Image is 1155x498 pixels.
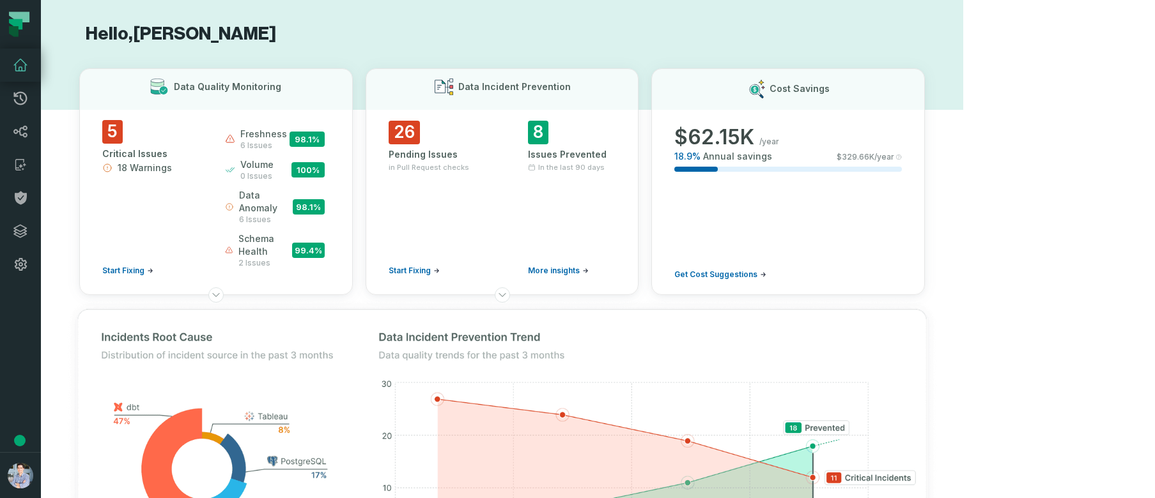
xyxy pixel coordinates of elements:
span: Start Fixing [102,266,144,276]
h3: Data Incident Prevention [458,80,571,93]
button: Data Incident Prevention26Pending Issuesin Pull Request checksStart Fixing8Issues PreventedIn the... [366,68,639,295]
a: Start Fixing [389,266,440,276]
span: $ 329.66K /year [837,152,894,162]
h3: Data Quality Monitoring [174,80,281,93]
span: data anomaly [239,189,293,215]
span: 5 [102,120,123,144]
div: Issues Prevented [528,148,616,161]
span: 6 issues [239,215,293,225]
img: avatar of Alon Nafta [8,463,33,488]
div: Tooltip anchor [14,435,26,446]
h3: Cost Savings [770,82,830,95]
span: 18.9 % [674,150,701,163]
a: More insights [528,266,589,276]
span: 6 issues [240,140,287,151]
h1: Hello, [PERSON_NAME] [79,23,925,45]
div: Pending Issues [389,148,477,161]
span: More insights [528,266,580,276]
span: 8 [528,121,548,144]
span: Get Cost Suggestions [674,269,757,280]
span: 0 issues [240,171,274,181]
span: 98.1 % [293,199,325,215]
span: $ 62.15K [674,124,754,150]
span: in Pull Request checks [389,162,469,172]
button: Cost Savings$62.15K/year18.9%Annual savings$329.66K/yearGet Cost Suggestions [651,68,925,295]
span: 18 Warnings [118,162,172,174]
span: 26 [389,121,420,144]
span: 100 % [291,162,325,177]
button: Data Quality Monitoring5Critical Issues18 WarningsStart Fixingfreshness6 issues98.1%volume0 issue... [79,68,353,295]
span: 98.1 % [290,132,325,147]
span: Annual savings [703,150,772,163]
a: Start Fixing [102,266,153,276]
a: Get Cost Suggestions [674,269,766,280]
span: freshness [240,128,287,140]
span: 2 issues [238,258,292,268]
span: schema health [238,232,292,258]
span: volume [240,158,274,171]
span: 99.4 % [292,243,325,258]
span: /year [759,137,779,147]
div: Critical Issues [102,147,202,160]
span: In the last 90 days [538,162,605,172]
span: Start Fixing [389,266,431,276]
